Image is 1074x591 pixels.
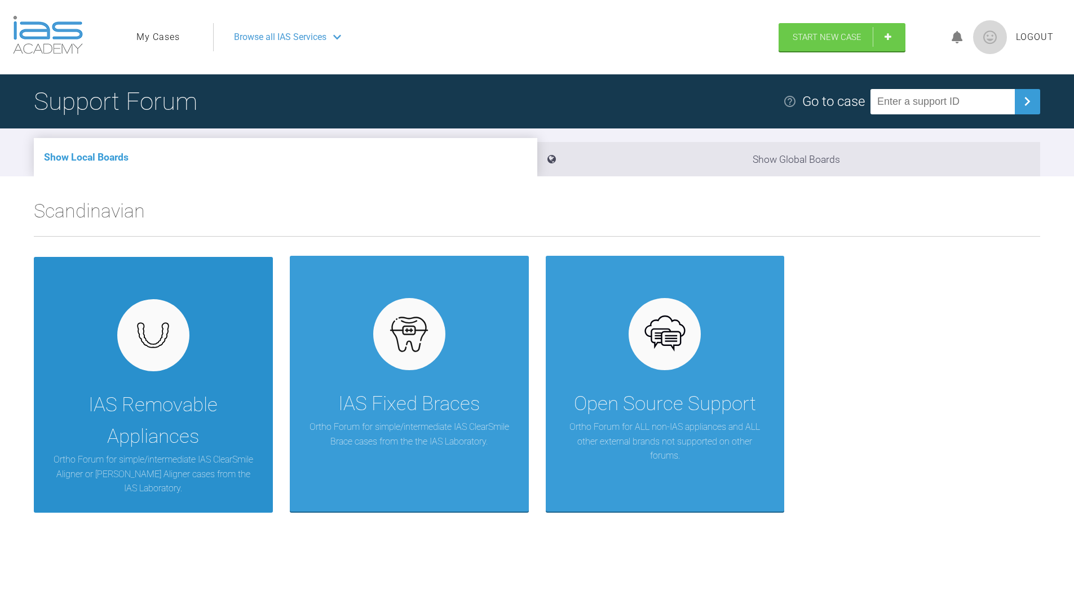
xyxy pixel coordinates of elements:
[563,420,768,463] p: Ortho Forum for ALL non-IAS appliances and ALL other external brands not supported on other forums.
[34,256,273,512] a: IAS Removable AppliancesOrtho Forum for simple/intermediate IAS ClearSmile Aligner or [PERSON_NAM...
[34,82,197,121] h1: Support Forum
[290,256,529,512] a: IAS Fixed BracesOrtho Forum for simple/intermediate IAS ClearSmile Brace cases from the the IAS L...
[387,313,431,356] img: fixed.9f4e6236.svg
[546,256,785,512] a: Open Source SupportOrtho Forum for ALL non-IAS appliances and ALL other external brands not suppo...
[779,23,905,51] a: Start New Case
[34,195,1040,236] h2: Scandinavian
[1018,92,1036,110] img: chevronRight.28bd32b0.svg
[51,389,256,452] div: IAS Removable Appliances
[34,138,537,176] li: Show Local Boards
[131,319,175,352] img: removables.927eaa4e.svg
[643,313,687,356] img: opensource.6e495855.svg
[537,142,1041,176] li: Show Global Boards
[1016,30,1054,45] a: Logout
[307,420,512,448] p: Ortho Forum for simple/intermediate IAS ClearSmile Brace cases from the the IAS Laboratory.
[802,91,865,112] div: Go to case
[870,89,1015,114] input: Enter a support ID
[783,95,797,108] img: help.e70b9f3d.svg
[973,20,1007,54] img: profile.png
[51,452,256,496] p: Ortho Forum for simple/intermediate IAS ClearSmile Aligner or [PERSON_NAME] Aligner cases from th...
[793,32,861,42] span: Start New Case
[136,30,180,45] a: My Cases
[574,388,756,420] div: Open Source Support
[338,388,480,420] div: IAS Fixed Braces
[234,30,326,45] span: Browse all IAS Services
[13,16,83,54] img: logo-light.3e3ef733.png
